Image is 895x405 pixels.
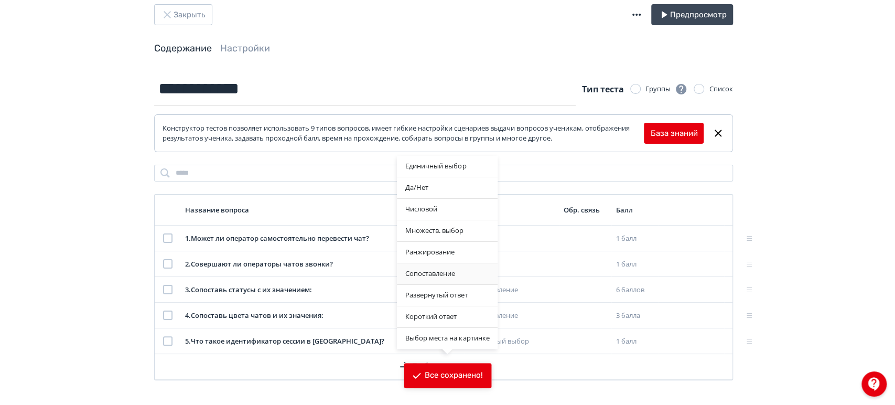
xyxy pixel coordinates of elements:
div: Числовой [397,199,498,220]
div: Ранжирование [397,242,498,263]
div: Множеств. выбор [397,220,498,241]
div: Короткий ответ [397,306,498,327]
div: Развернутый ответ [397,285,498,306]
div: Выбор места на картинке [397,328,498,349]
div: Все сохранено! [425,370,483,381]
div: Да/Нет [397,177,498,198]
div: Сопоставление [397,263,498,284]
div: Единичный выбор [397,156,498,177]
